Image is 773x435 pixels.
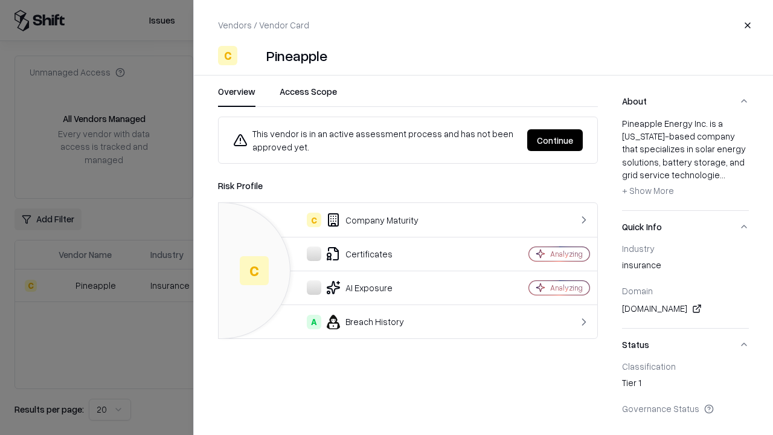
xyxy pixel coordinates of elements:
button: Overview [218,85,255,107]
div: Analyzing [550,283,583,293]
button: Status [622,329,749,361]
img: Pineapple [242,46,261,65]
span: ... [720,169,725,180]
div: C [218,46,237,65]
span: + Show More [622,185,674,196]
div: Pineapple [266,46,327,65]
div: [DOMAIN_NAME] [622,301,749,316]
div: C [240,256,269,285]
div: AI Exposure [228,280,487,295]
button: About [622,85,749,117]
div: Governance Status [622,403,749,414]
div: Industry [622,243,749,254]
div: Pineapple Energy Inc. is a [US_STATE]-based company that specializes in solar energy solutions, b... [622,117,749,201]
p: Vendors / Vendor Card [218,19,309,31]
div: Domain [622,285,749,296]
div: C [307,213,321,227]
div: Classification [622,361,749,372]
div: Certificates [228,246,487,261]
div: A [307,315,321,329]
div: Breach History [228,315,487,329]
div: About [622,117,749,210]
div: Tier 1 [622,376,749,393]
div: Analyzing [550,249,583,259]
button: Quick Info [622,211,749,243]
div: This vendor is in an active assessment process and has not been approved yet. [233,127,518,153]
div: insurance [622,259,749,275]
button: Continue [527,129,583,151]
button: Access Scope [280,85,337,107]
div: Quick Info [622,243,749,328]
div: Company Maturity [228,213,487,227]
div: Risk Profile [218,178,598,193]
button: + Show More [622,181,674,201]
